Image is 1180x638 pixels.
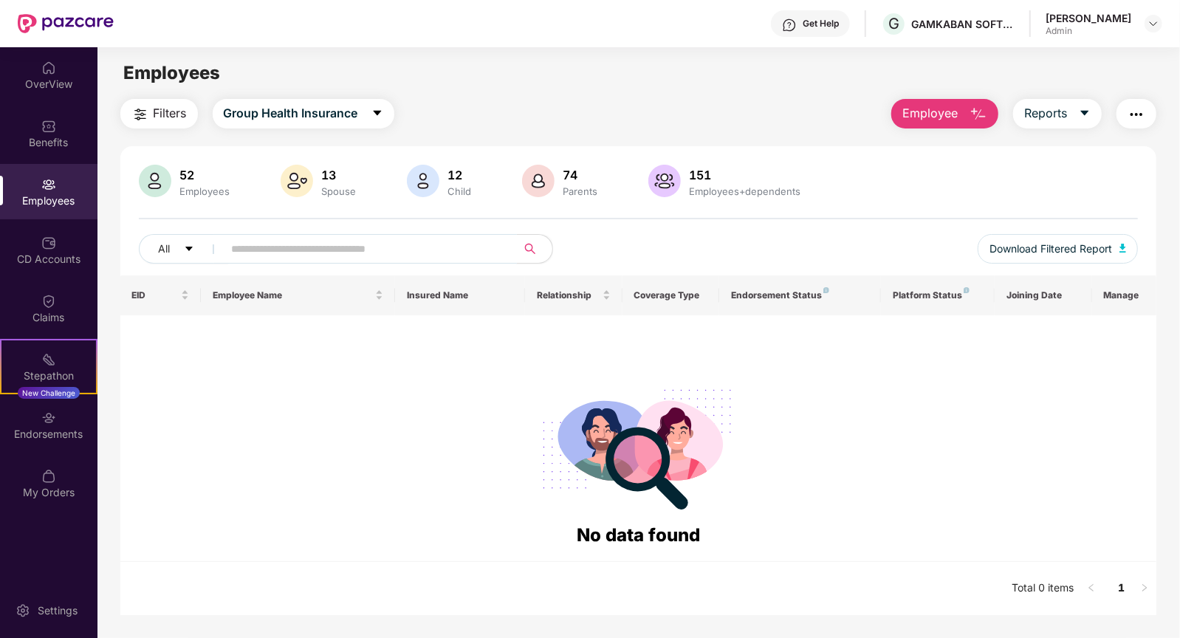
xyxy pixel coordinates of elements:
[1080,577,1103,600] li: Previous Page
[319,185,360,197] div: Spouse
[18,14,114,33] img: New Pazcare Logo
[516,243,545,255] span: search
[525,275,622,315] th: Relationship
[41,177,56,192] img: svg+xml;base64,PHN2ZyBpZD0iRW1wbG95ZWVzIiB4bWxucz0iaHR0cDovL3d3dy53My5vcmcvMjAwMC9zdmciIHdpZHRoPS...
[978,234,1139,264] button: Download Filtered Report
[41,352,56,367] img: svg+xml;base64,PHN2ZyB4bWxucz0iaHR0cDovL3d3dy53My5vcmcvMjAwMC9zdmciIHdpZHRoPSIyMSIgaGVpZ2h0PSIyMC...
[1140,583,1149,592] span: right
[132,289,179,301] span: EID
[159,241,171,257] span: All
[1080,577,1103,600] button: left
[1,368,96,383] div: Stepathon
[1024,104,1067,123] span: Reports
[281,165,313,197] img: svg+xml;base64,PHN2ZyB4bWxucz0iaHR0cDovL3d3dy53My5vcmcvMjAwMC9zdmciIHhtbG5zOnhsaW5rPSJodHRwOi8vd3...
[532,371,745,521] img: svg+xml;base64,PHN2ZyB4bWxucz0iaHR0cDovL3d3dy53My5vcmcvMjAwMC9zdmciIHdpZHRoPSIyODgiIGhlaWdodD0iMj...
[522,165,555,197] img: svg+xml;base64,PHN2ZyB4bWxucz0iaHR0cDovL3d3dy53My5vcmcvMjAwMC9zdmciIHhtbG5zOnhsaW5rPSJodHRwOi8vd3...
[1128,106,1145,123] img: svg+xml;base64,PHN2ZyB4bWxucz0iaHR0cDovL3d3dy53My5vcmcvMjAwMC9zdmciIHdpZHRoPSIyNCIgaGVpZ2h0PSIyNC...
[648,165,681,197] img: svg+xml;base64,PHN2ZyB4bWxucz0iaHR0cDovL3d3dy53My5vcmcvMjAwMC9zdmciIHhtbG5zOnhsaW5rPSJodHRwOi8vd3...
[577,524,700,546] span: No data found
[184,244,194,255] span: caret-down
[516,234,553,264] button: search
[1012,577,1074,600] li: Total 0 items
[964,287,970,293] img: svg+xml;base64,PHN2ZyB4bWxucz0iaHR0cDovL3d3dy53My5vcmcvMjAwMC9zdmciIHdpZHRoPSI4IiBoZWlnaHQ9IjgiIH...
[1079,107,1091,120] span: caret-down
[970,106,987,123] img: svg+xml;base64,PHN2ZyB4bWxucz0iaHR0cDovL3d3dy53My5vcmcvMjAwMC9zdmciIHhtbG5zOnhsaW5rPSJodHRwOi8vd3...
[445,185,475,197] div: Child
[154,104,187,123] span: Filters
[560,168,601,182] div: 74
[201,275,395,315] th: Employee Name
[16,603,30,618] img: svg+xml;base64,PHN2ZyBpZD0iU2V0dGluZy0yMHgyMCIgeG1sbnM9Imh0dHA6Ly93d3cudzMub3JnLzIwMDAvc3ZnIiB3aW...
[1046,11,1131,25] div: [PERSON_NAME]
[213,99,394,128] button: Group Health Insurancecaret-down
[33,603,82,618] div: Settings
[911,17,1015,31] div: GAMKABAN SOFTWARE PRIVATE LIMITED
[995,275,1092,315] th: Joining Date
[177,185,233,197] div: Employees
[41,61,56,75] img: svg+xml;base64,PHN2ZyBpZD0iSG9tZSIgeG1sbnM9Imh0dHA6Ly93d3cudzMub3JnLzIwMDAvc3ZnIiB3aWR0aD0iMjAiIG...
[1133,577,1156,600] li: Next Page
[445,168,475,182] div: 12
[888,15,899,32] span: G
[139,234,229,264] button: Allcaret-down
[1148,18,1159,30] img: svg+xml;base64,PHN2ZyBpZD0iRHJvcGRvd24tMzJ4MzIiIHhtbG5zPSJodHRwOi8vd3d3LnczLm9yZy8yMDAwL3N2ZyIgd2...
[1087,583,1096,592] span: left
[18,387,80,399] div: New Challenge
[407,165,439,197] img: svg+xml;base64,PHN2ZyB4bWxucz0iaHR0cDovL3d3dy53My5vcmcvMjAwMC9zdmciIHhtbG5zOnhsaW5rPSJodHRwOi8vd3...
[120,275,202,315] th: EID
[687,185,804,197] div: Employees+dependents
[893,289,983,301] div: Platform Status
[1109,577,1133,600] li: 1
[1046,25,1131,37] div: Admin
[1092,275,1157,315] th: Manage
[371,107,383,120] span: caret-down
[41,411,56,425] img: svg+xml;base64,PHN2ZyBpZD0iRW5kb3JzZW1lbnRzIiB4bWxucz0iaHR0cDovL3d3dy53My5vcmcvMjAwMC9zdmciIHdpZH...
[120,99,198,128] button: Filters
[41,469,56,484] img: svg+xml;base64,PHN2ZyBpZD0iTXlfT3JkZXJzIiBkYXRhLW5hbWU9Ik15IE9yZGVycyIgeG1sbnM9Imh0dHA6Ly93d3cudz...
[177,168,233,182] div: 52
[902,104,958,123] span: Employee
[213,289,372,301] span: Employee Name
[731,289,869,301] div: Endorsement Status
[687,168,804,182] div: 151
[41,294,56,309] img: svg+xml;base64,PHN2ZyBpZD0iQ2xhaW0iIHhtbG5zPSJodHRwOi8vd3d3LnczLm9yZy8yMDAwL3N2ZyIgd2lkdGg9IjIwIi...
[622,275,720,315] th: Coverage Type
[139,165,171,197] img: svg+xml;base64,PHN2ZyB4bWxucz0iaHR0cDovL3d3dy53My5vcmcvMjAwMC9zdmciIHhtbG5zOnhsaW5rPSJodHRwOi8vd3...
[823,287,829,293] img: svg+xml;base64,PHN2ZyB4bWxucz0iaHR0cDovL3d3dy53My5vcmcvMjAwMC9zdmciIHdpZHRoPSI4IiBoZWlnaHQ9IjgiIH...
[224,104,358,123] span: Group Health Insurance
[989,241,1112,257] span: Download Filtered Report
[782,18,797,32] img: svg+xml;base64,PHN2ZyBpZD0iSGVscC0zMngzMiIgeG1sbnM9Imh0dHA6Ly93d3cudzMub3JnLzIwMDAvc3ZnIiB3aWR0aD...
[537,289,600,301] span: Relationship
[41,236,56,250] img: svg+xml;base64,PHN2ZyBpZD0iQ0RfQWNjb3VudHMiIGRhdGEtbmFtZT0iQ0QgQWNjb3VudHMiIHhtbG5zPSJodHRwOi8vd3...
[803,18,839,30] div: Get Help
[560,185,601,197] div: Parents
[41,119,56,134] img: svg+xml;base64,PHN2ZyBpZD0iQmVuZWZpdHMiIHhtbG5zPSJodHRwOi8vd3d3LnczLm9yZy8yMDAwL3N2ZyIgd2lkdGg9Ij...
[891,99,998,128] button: Employee
[1109,577,1133,599] a: 1
[319,168,360,182] div: 13
[1013,99,1102,128] button: Reportscaret-down
[1133,577,1156,600] button: right
[131,106,149,123] img: svg+xml;base64,PHN2ZyB4bWxucz0iaHR0cDovL3d3dy53My5vcmcvMjAwMC9zdmciIHdpZHRoPSIyNCIgaGVpZ2h0PSIyNC...
[395,275,524,315] th: Insured Name
[123,62,220,83] span: Employees
[1119,244,1127,253] img: svg+xml;base64,PHN2ZyB4bWxucz0iaHR0cDovL3d3dy53My5vcmcvMjAwMC9zdmciIHhtbG5zOnhsaW5rPSJodHRwOi8vd3...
